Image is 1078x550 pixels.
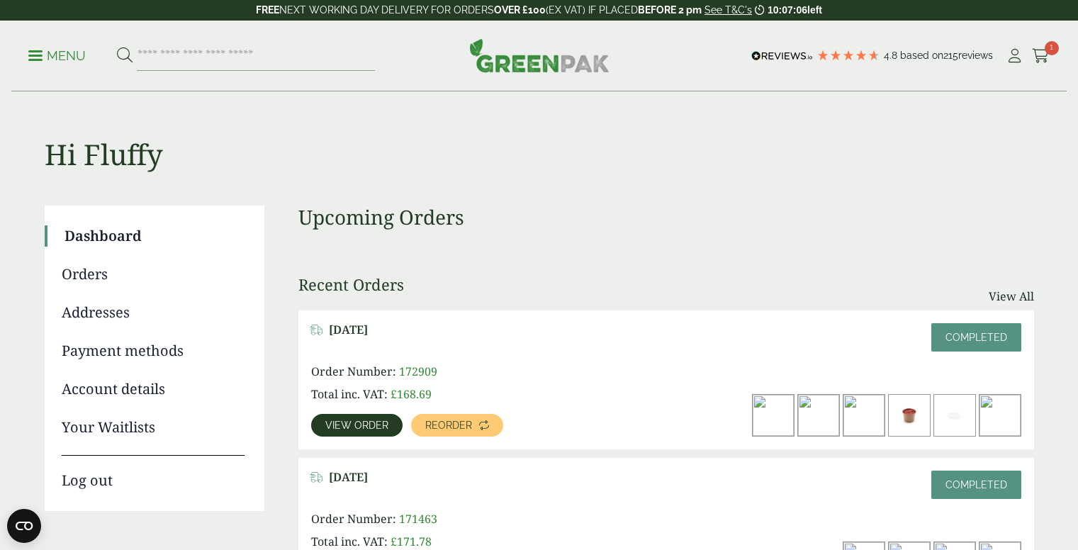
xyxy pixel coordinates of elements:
img: Large-Kraft-Chicken-Box-with-Chicken-and-Chips-300x200.jpg [843,395,885,436]
div: 4.79 Stars [816,49,880,62]
a: Log out [62,455,245,491]
h3: Upcoming Orders [298,206,1034,230]
img: 2130017ZA-PET-Lid-for-2oz-Kraft-Heavy-paper-container-300x200.jpg [934,395,975,436]
bdi: 171.78 [391,534,432,549]
span: 172909 [399,364,437,379]
span: Order Number: [311,364,396,379]
a: See T&C's [704,4,752,16]
span: 10:07:06 [768,4,807,16]
a: Your Waitlists [62,417,245,438]
a: Addresses [62,302,245,323]
span: £ [391,534,397,549]
button: Open CMP widget [7,509,41,543]
a: Payment methods [62,340,245,361]
span: Total inc. VAT: [311,534,388,549]
span: Reorder [425,420,472,430]
h1: Hi Fluffy [45,92,1034,172]
span: £ [391,386,397,402]
span: reviews [958,50,993,61]
span: 171463 [399,511,437,527]
a: Dashboard [64,225,245,247]
img: dsc_0111a_1_3-300x449.jpg [798,395,839,436]
span: [DATE] [329,323,368,337]
i: My Account [1006,49,1023,63]
h3: Recent Orders [298,275,404,293]
img: 2130017Z-2oz-Kraft-Heavy-Duty-Paper-Container-with-tomato-sauce-300x200.jpg [889,395,930,436]
a: View All [989,288,1034,305]
bdi: 168.69 [391,386,432,402]
a: View order [311,414,403,437]
i: Cart [1032,49,1050,63]
span: Order Number: [311,511,396,527]
span: Total inc. VAT: [311,386,388,402]
span: 215 [943,50,958,61]
img: 250_x_200_greaseproof_a__1-300x200.jpg [753,395,794,436]
a: Menu [28,47,86,62]
span: 1 [1045,41,1059,55]
a: Reorder [411,414,503,437]
img: dsc_0114a_2-300x449.jpg [979,395,1021,436]
p: Menu [28,47,86,64]
span: 4.8 [884,50,900,61]
span: [DATE] [329,471,368,484]
span: Based on [900,50,943,61]
span: Completed [945,479,1007,490]
span: View order [325,420,388,430]
a: 1 [1032,45,1050,67]
strong: OVER £100 [494,4,546,16]
strong: FREE [256,4,279,16]
span: left [807,4,822,16]
a: Orders [62,264,245,285]
strong: BEFORE 2 pm [638,4,702,16]
img: REVIEWS.io [751,51,813,61]
span: Completed [945,332,1007,343]
img: GreenPak Supplies [469,38,610,72]
a: Account details [62,378,245,400]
